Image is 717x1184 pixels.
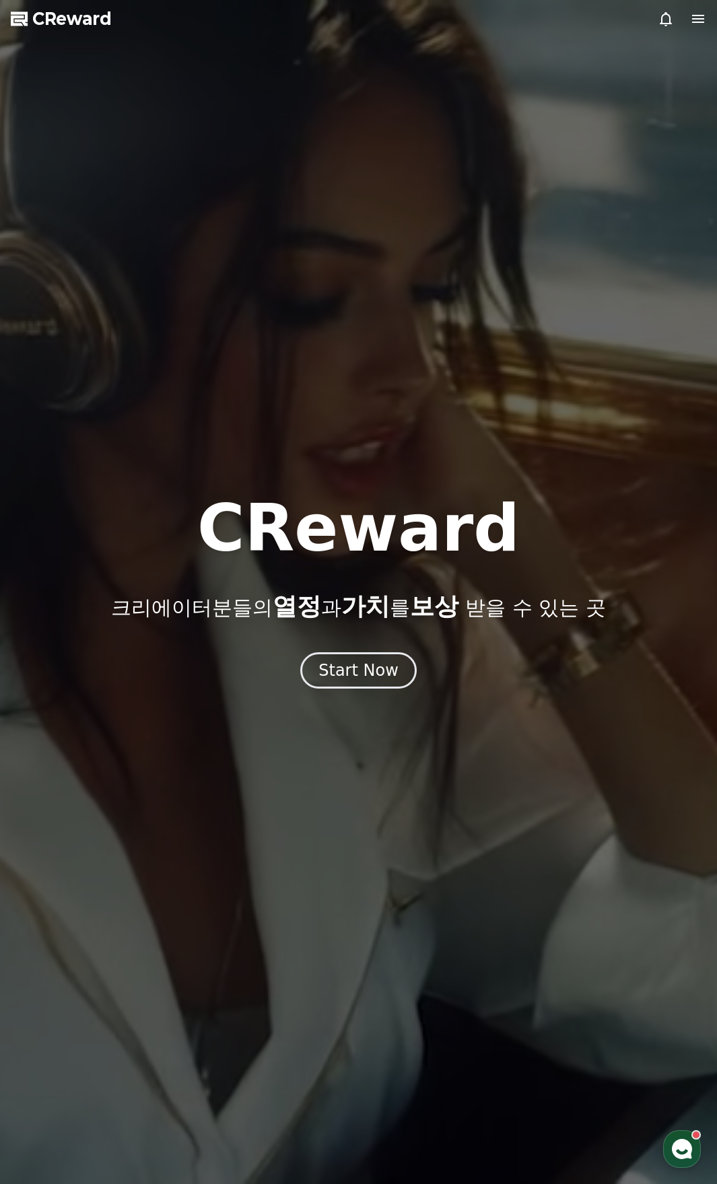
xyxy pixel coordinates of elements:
a: 대화 [89,427,174,460]
a: CReward [11,8,112,30]
span: 홈 [42,447,50,458]
p: 크리에이터분들의 과 를 받을 수 있는 곳 [111,593,605,620]
span: 열정 [273,592,321,620]
span: 대화 [123,448,139,458]
button: Start Now [300,652,417,689]
h1: CReward [197,496,520,561]
a: 홈 [4,427,89,460]
span: CReward [32,8,112,30]
a: Start Now [300,666,417,678]
span: 보상 [410,592,458,620]
div: Start Now [318,660,399,681]
span: 설정 [208,447,224,458]
a: 설정 [174,427,259,460]
span: 가치 [341,592,390,620]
